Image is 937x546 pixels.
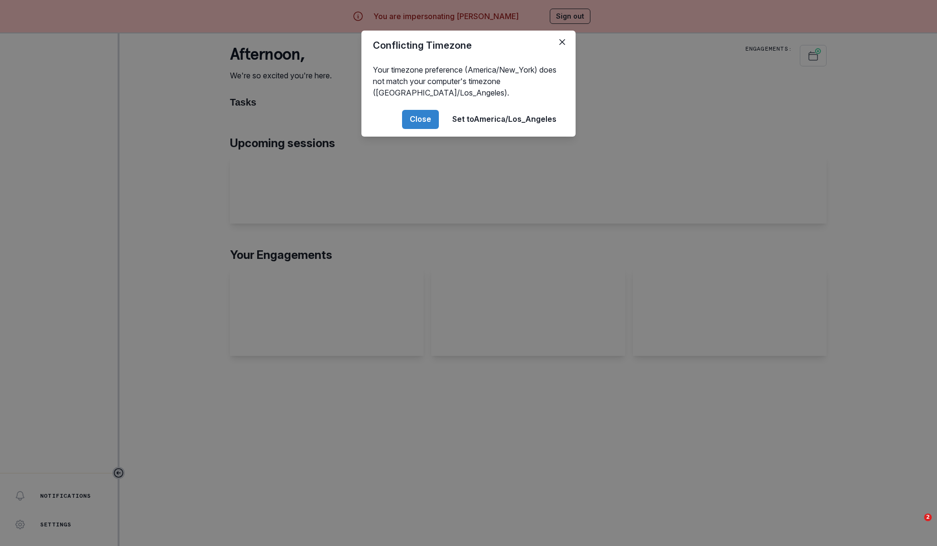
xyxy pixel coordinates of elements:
[402,110,439,129] button: Close
[555,34,570,50] button: Close
[361,31,576,60] header: Conflicting Timezone
[904,514,927,536] iframe: Intercom live chat
[924,514,932,521] span: 2
[445,110,564,129] button: Set toAmerica/Los_Angeles
[361,60,576,102] div: Your timezone preference (America/New_York) does not match your computer's timezone ([GEOGRAPHIC_...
